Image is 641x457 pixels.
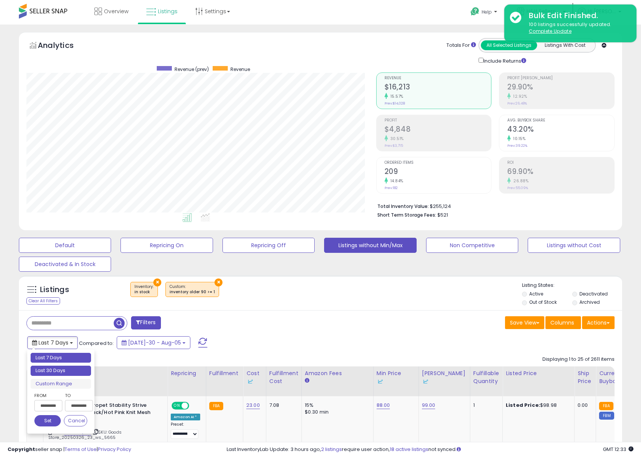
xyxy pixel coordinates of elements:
[171,414,200,420] div: Amazon AI *
[388,136,404,142] small: 30.51%
[507,101,527,106] small: Prev: 26.48%
[246,378,254,385] img: InventoryLab Logo
[437,211,448,218] span: $521
[65,446,97,453] a: Terms of Use
[507,143,527,148] small: Prev: 39.22%
[599,369,638,385] div: Current Buybox Price
[422,402,436,409] a: 99.00
[31,379,91,389] li: Custom Range
[209,369,240,377] div: Fulfillment
[65,392,87,399] label: To
[227,446,633,453] div: Last InventoryLab Update: 3 hours ago, require user action, not synced.
[545,316,581,329] button: Columns
[507,118,614,123] span: Avg. Buybox Share
[426,238,518,253] button: Non Competitive
[388,94,403,99] small: 15.57%
[529,291,543,297] label: Active
[578,402,590,409] div: 0.00
[506,369,571,377] div: Listed Price
[39,339,68,346] span: Last 7 Days
[26,297,60,305] div: Clear All Filters
[34,415,61,426] button: Set
[506,402,540,409] b: Listed Price:
[79,340,114,347] span: Compared to:
[582,316,615,329] button: Actions
[31,366,91,376] li: Last 30 Days
[19,257,111,272] button: Deactivated & In Stock
[422,378,429,385] img: InventoryLab Logo
[528,238,620,253] button: Listings without Cost
[64,415,87,426] button: Cancel
[188,403,200,409] span: OFF
[321,446,342,453] a: 2 listings
[158,8,178,15] span: Listings
[48,402,162,449] div: ASIN:
[170,284,215,295] span: Custom:
[473,402,497,409] div: 1
[385,83,491,93] h2: $16,213
[171,369,203,377] div: Repricing
[422,377,467,385] div: Some or all of the values in this column are provided from Inventory Lab.
[324,238,416,253] button: Listings without Min/Max
[377,378,384,385] img: InventoryLab Logo
[511,94,527,99] small: 12.92%
[446,42,476,49] div: Totals For
[246,377,263,385] div: Some or all of the values in this column are provided from Inventory Lab.
[134,284,154,295] span: Inventory :
[171,422,200,439] div: Preset:
[599,402,613,410] small: FBA
[385,167,491,177] h2: 209
[377,377,415,385] div: Some or all of the values in this column are provided from Inventory Lab.
[40,285,69,295] h5: Listings
[482,9,492,15] span: Help
[422,369,467,385] div: [PERSON_NAME]
[230,66,250,72] span: Revenue
[385,101,405,106] small: Prev: $14,028
[46,369,164,377] div: Title
[269,369,298,385] div: Fulfillment Cost
[506,402,568,409] div: $98.98
[19,238,111,253] button: Default
[385,161,491,165] span: Ordered Items
[507,83,614,93] h2: 29.90%
[511,136,525,142] small: 10.15%
[104,8,128,15] span: Overview
[473,56,535,65] div: Include Returns
[305,369,370,377] div: Amazon Fees
[8,446,35,453] strong: Copyright
[390,446,428,453] a: 18 active listings
[523,21,631,35] div: 100 listings successfully updated.
[209,402,223,410] small: FBA
[505,316,544,329] button: Save View
[153,279,161,286] button: ×
[507,167,614,177] h2: 69.90%
[537,40,593,50] button: Listings With Cost
[470,7,480,16] i: Get Help
[579,299,600,305] label: Archived
[385,186,398,190] small: Prev: 182
[377,201,609,210] li: $255,124
[522,282,622,289] p: Listing States:
[31,353,91,363] li: Last 7 Days
[507,125,614,135] h2: 43.20%
[34,392,61,399] label: From
[27,336,78,349] button: Last 7 Days
[529,299,557,305] label: Out of Stock
[377,369,415,385] div: Min Price
[305,409,368,415] div: $0.30 min
[175,66,209,72] span: Revenue (prev)
[385,118,491,123] span: Profit
[65,402,157,425] b: Women's Propet Stability Strive Sneaker Black/Hot Pink Knit Mesh 6.5 B
[134,289,154,295] div: in stock
[481,40,537,50] button: All Selected Listings
[377,203,429,209] b: Total Inventory Value:
[529,28,571,34] u: Complete Update
[269,402,296,409] div: 7.08
[377,402,390,409] a: 88.00
[120,238,213,253] button: Repricing On
[172,403,182,409] span: ON
[507,76,614,80] span: Profit [PERSON_NAME]
[246,369,263,385] div: Cost
[465,1,505,25] a: Help
[385,76,491,80] span: Revenue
